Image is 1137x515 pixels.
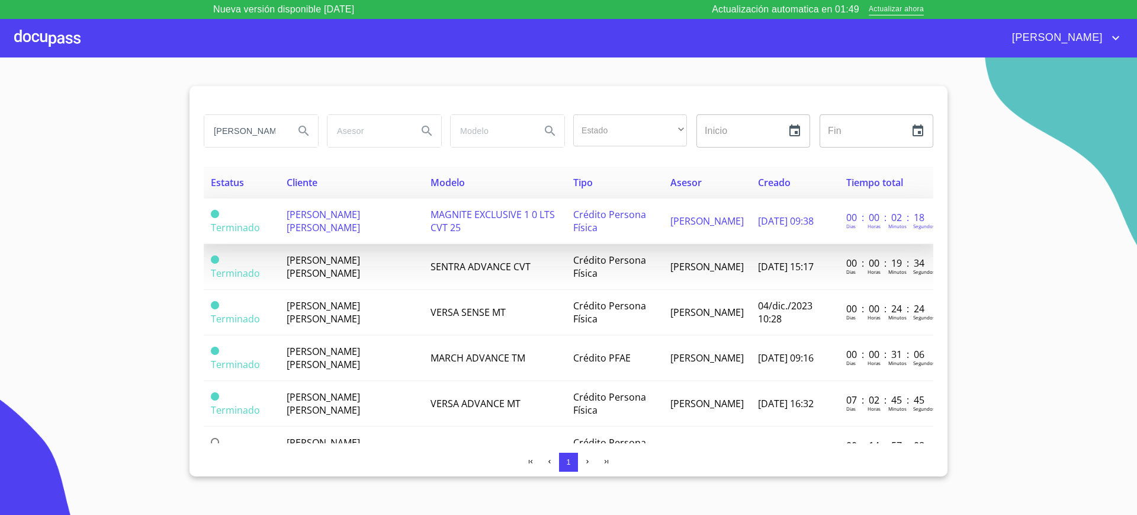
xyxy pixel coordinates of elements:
span: MAGNITE EXCLUSIVE 1 0 LTS CVT 25 [431,208,555,234]
input: search [451,115,531,147]
span: Terminado [211,221,260,234]
p: 00 : 00 : 31 : 06 [846,348,926,361]
span: [PERSON_NAME] [670,351,744,364]
p: 00 : 00 : 02 : 18 [846,211,926,224]
p: Dias [846,314,856,321]
span: [DATE] 18:52 [758,443,814,456]
span: [PERSON_NAME] [PERSON_NAME] [287,391,360,417]
span: [PERSON_NAME] [PERSON_NAME] [287,208,360,234]
span: Terminado [211,267,260,280]
p: Segundos [913,360,935,366]
span: Modelo [431,176,465,189]
span: Terminado [211,255,219,264]
p: Minutos [888,405,907,412]
span: [DATE] 16:32 [758,397,814,410]
div: ​ [573,114,687,146]
span: MARCH ADVANCE TM [431,351,525,364]
span: Cliente [287,176,317,189]
span: [PERSON_NAME] [PERSON_NAME] [287,345,360,371]
p: Dias [846,268,856,275]
p: 00 : 00 : 24 : 24 [846,302,926,315]
p: Minutos [888,360,907,366]
span: [PERSON_NAME] [670,215,744,228]
input: search [204,115,285,147]
p: Segundos [913,314,935,321]
p: Segundos [913,268,935,275]
span: [DATE] 15:17 [758,260,814,273]
p: Horas [868,223,881,229]
span: Creado [758,176,791,189]
p: Nueva versión disponible [DATE] [213,2,354,17]
p: Dias [846,223,856,229]
p: Dias [846,360,856,366]
button: Search [536,117,564,145]
span: Tipo [573,176,593,189]
p: Horas [868,405,881,412]
span: Crédito PFAE [573,351,631,364]
span: [DATE] 09:38 [758,215,814,228]
input: search [327,115,408,147]
span: [PERSON_NAME] [PERSON_NAME] [287,254,360,280]
button: 1 [559,453,578,472]
span: Terminado [211,210,219,218]
span: VERSA SENSE MT [431,306,506,319]
span: Terminado [211,358,260,371]
span: Crédito Persona Física [573,436,646,462]
span: Crédito Persona Física [573,299,646,325]
p: Horas [868,268,881,275]
span: Terminado [211,347,219,355]
p: Horas [868,360,881,366]
span: [PERSON_NAME] [1003,28,1109,47]
p: Dias [846,405,856,412]
p: Minutos [888,268,907,275]
p: Horas [868,314,881,321]
p: Minutos [888,314,907,321]
p: 00 : 14 : 57 : 08 [846,439,926,452]
span: Actualizar ahora [869,4,924,16]
span: [PERSON_NAME] [670,443,744,456]
span: 1 [566,458,570,466]
span: VERSA ADVANCE MT [431,397,521,410]
p: Actualización automatica en 01:49 [712,2,859,17]
p: 00 : 00 : 19 : 34 [846,257,926,270]
span: VERSA ADVANCE CVT [431,443,524,456]
button: Search [413,117,441,145]
span: Terminado [211,312,260,325]
span: Cancelado [211,438,219,446]
span: Crédito Persona Física [573,208,646,234]
span: Crédito Persona Física [573,391,646,417]
p: Minutos [888,223,907,229]
p: 07 : 02 : 45 : 45 [846,394,926,407]
span: Terminado [211,404,260,417]
button: Search [290,117,318,145]
span: SENTRA ADVANCE CVT [431,260,531,273]
span: Tiempo total [846,176,903,189]
p: Segundos [913,223,935,229]
span: [PERSON_NAME] [670,306,744,319]
span: Crédito Persona Física [573,254,646,280]
span: Asesor [670,176,702,189]
button: account of current user [1003,28,1123,47]
span: Terminado [211,392,219,401]
span: [PERSON_NAME] [PERSON_NAME] [287,299,360,325]
span: Estatus [211,176,244,189]
span: [DATE] 09:16 [758,351,814,364]
p: Segundos [913,405,935,412]
span: [PERSON_NAME] [PERSON_NAME] [287,436,360,462]
span: [PERSON_NAME] [670,260,744,273]
span: 04/dic./2023 10:28 [758,299,812,325]
span: Terminado [211,301,219,309]
span: [PERSON_NAME] [670,397,744,410]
